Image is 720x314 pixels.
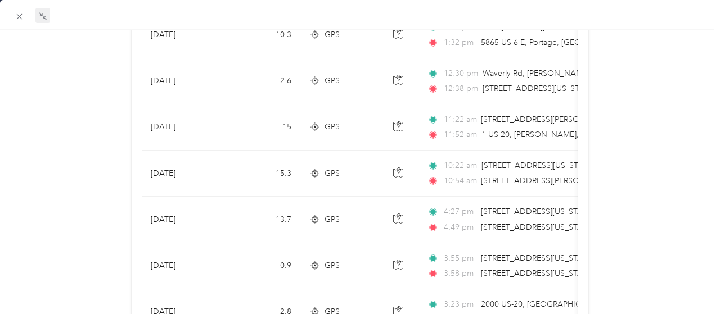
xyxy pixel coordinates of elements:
[444,267,476,280] span: 3:58 pm
[444,175,476,187] span: 10:54 am
[481,253,593,263] span: [STREET_ADDRESS][US_STATE]
[226,104,300,151] td: 15
[142,243,226,289] td: [DATE]
[226,243,300,289] td: 0.9
[444,113,476,126] span: 11:22 am
[444,221,476,234] span: 4:49 pm
[142,151,226,197] td: [DATE]
[325,121,340,133] span: GPS
[483,84,595,93] span: [STREET_ADDRESS][US_STATE]
[444,129,477,141] span: 11:52 am
[481,176,677,185] span: [STREET_ADDRESS][PERSON_NAME][PERSON_NAME]
[226,151,300,197] td: 15.3
[481,269,593,278] span: [STREET_ADDRESS][US_STATE]
[325,75,340,87] span: GPS
[444,83,478,95] span: 12:38 pm
[142,12,226,58] td: [DATE]
[444,298,476,311] span: 3:23 pm
[481,130,662,139] span: 1 US-20, [PERSON_NAME], [GEOGRAPHIC_DATA]
[325,29,340,41] span: GPS
[444,67,478,80] span: 12:30 pm
[481,115,677,124] span: [STREET_ADDRESS][PERSON_NAME][PERSON_NAME]
[483,69,602,78] span: Waverly Rd, [PERSON_NAME], IN
[481,222,593,232] span: [STREET_ADDRESS][US_STATE]
[481,38,642,47] span: 5865 US-6 E, Portage, [GEOGRAPHIC_DATA]
[226,12,300,58] td: 10.3
[325,213,340,226] span: GPS
[444,206,476,218] span: 4:27 pm
[657,251,720,314] iframe: Everlance-gr Chat Button Frame
[226,58,300,104] td: 2.6
[142,104,226,151] td: [DATE]
[142,58,226,104] td: [DATE]
[325,167,340,180] span: GPS
[444,160,477,172] span: 10:22 am
[444,252,476,265] span: 3:55 pm
[481,299,694,309] span: 2000 US-20, [GEOGRAPHIC_DATA], [GEOGRAPHIC_DATA]
[325,260,340,272] span: GPS
[142,197,226,243] td: [DATE]
[226,197,300,243] td: 13.7
[481,161,594,170] span: [STREET_ADDRESS][US_STATE]
[481,207,593,216] span: [STREET_ADDRESS][US_STATE]
[444,37,476,49] span: 1:32 pm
